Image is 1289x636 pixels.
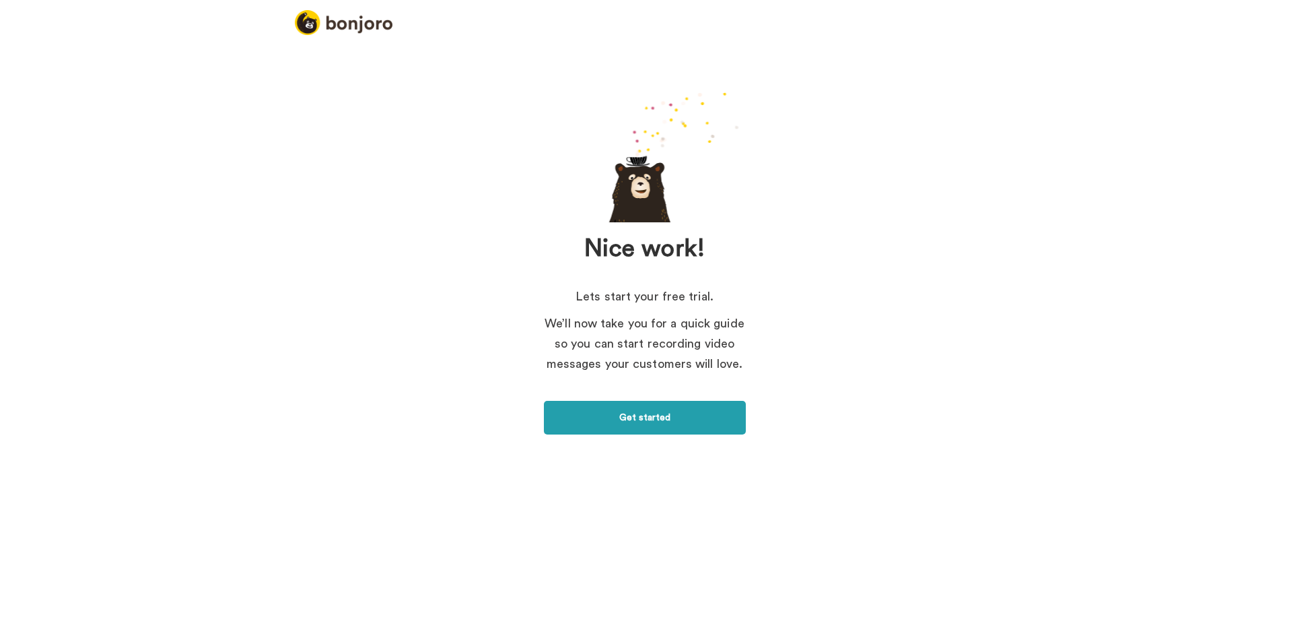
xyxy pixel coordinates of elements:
img: logo_full.png [295,10,392,35]
a: Get started [544,401,746,435]
div: animation [597,88,745,222]
p: We’ll now take you for a quick guide so you can start recording video messages your customers wil... [544,313,746,374]
p: Lets start your free trial. [544,286,746,307]
h1: Nice work! [493,236,796,263]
